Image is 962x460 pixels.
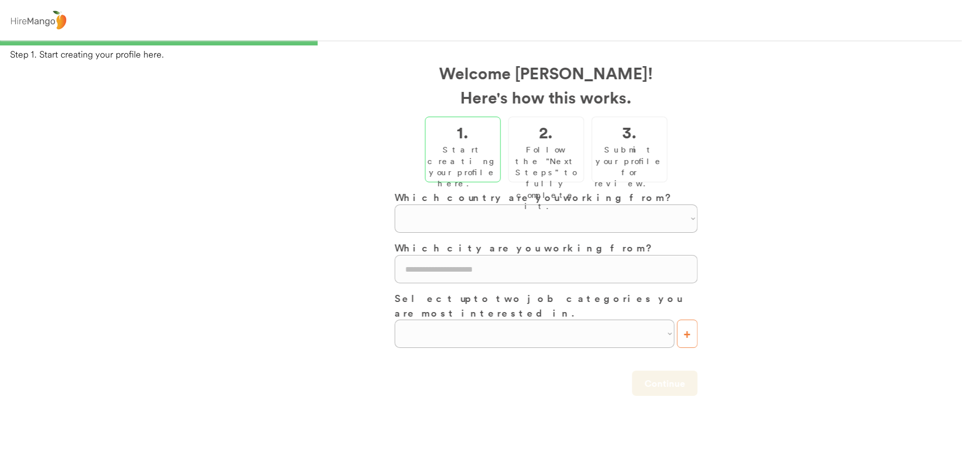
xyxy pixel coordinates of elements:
[539,120,552,144] h2: 2.
[10,48,962,61] div: Step 1. Start creating your profile here.
[457,120,468,144] h2: 1.
[394,190,697,205] h3: Which country are you working from?
[511,144,581,212] div: Follow the "Next Steps" to fully complete it.
[8,9,69,32] img: logo%20-%20hiremango%20gray.png
[2,40,960,45] div: 33%
[394,61,697,109] h2: Welcome [PERSON_NAME]! Here's how this works.
[622,120,636,144] h2: 3.
[394,240,697,255] h3: Which city are you working from?
[632,371,697,396] button: Continue
[427,144,498,189] div: Start creating your profile here.
[594,144,664,189] div: Submit your profile for review.
[394,291,697,320] h3: Select up to two job categories you are most interested in.
[677,320,697,348] button: +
